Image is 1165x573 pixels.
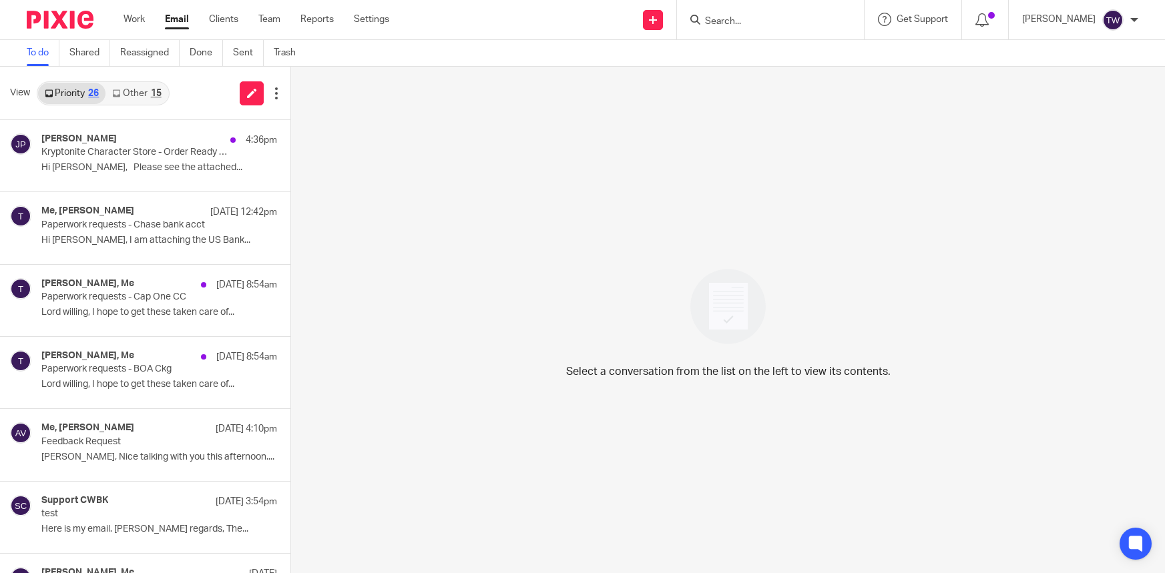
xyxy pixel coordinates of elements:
[10,350,31,372] img: svg%3E
[88,89,99,98] div: 26
[216,422,277,436] p: [DATE] 4:10pm
[41,147,230,158] p: Kryptonite Character Store - Order Ready to Ship
[216,495,277,508] p: [DATE] 3:54pm
[105,83,168,104] a: Other15
[897,15,948,24] span: Get Support
[151,89,162,98] div: 15
[41,422,134,434] h4: Me, [PERSON_NAME]
[10,278,31,300] img: svg%3E
[216,278,277,292] p: [DATE] 8:54am
[41,350,134,362] h4: [PERSON_NAME], Me
[41,452,277,463] p: [PERSON_NAME], Nice talking with you this afternoon....
[41,162,277,173] p: Hi [PERSON_NAME], Please see the attached...
[354,13,389,26] a: Settings
[246,133,277,147] p: 4:36pm
[233,40,264,66] a: Sent
[10,422,31,444] img: svg%3E
[1102,9,1124,31] img: svg%3E
[41,508,230,520] p: test
[41,524,277,535] p: Here is my email. [PERSON_NAME] regards, The...
[258,13,280,26] a: Team
[41,364,230,375] p: Paperwork requests - BOA Ckg
[27,40,59,66] a: To do
[69,40,110,66] a: Shared
[209,13,238,26] a: Clients
[10,133,31,155] img: svg%3E
[41,219,230,231] p: Paperwork requests - Chase bank acct
[27,11,93,29] img: Pixie
[300,13,334,26] a: Reports
[682,260,774,353] img: image
[216,350,277,364] p: [DATE] 8:54am
[704,16,824,28] input: Search
[41,307,277,318] p: Lord willing, I hope to get these taken care of...
[41,133,117,145] h4: [PERSON_NAME]
[120,40,180,66] a: Reassigned
[10,86,30,100] span: View
[41,205,134,217] h4: Me, [PERSON_NAME]
[190,40,223,66] a: Done
[10,495,31,516] img: svg%3E
[274,40,306,66] a: Trash
[210,205,277,219] p: [DATE] 12:42pm
[41,235,277,246] p: Hi [PERSON_NAME], I am attaching the US Bank...
[41,278,134,290] h4: [PERSON_NAME], Me
[41,436,230,448] p: Feedback Request
[41,379,277,390] p: Lord willing, I hope to get these taken care of...
[566,364,891,380] p: Select a conversation from the list on the left to view its contents.
[41,495,108,506] h4: Support CWBK
[38,83,105,104] a: Priority26
[10,205,31,227] img: svg%3E
[165,13,189,26] a: Email
[124,13,145,26] a: Work
[1022,13,1096,26] p: [PERSON_NAME]
[41,292,230,303] p: Paperwork requests - Cap One CC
